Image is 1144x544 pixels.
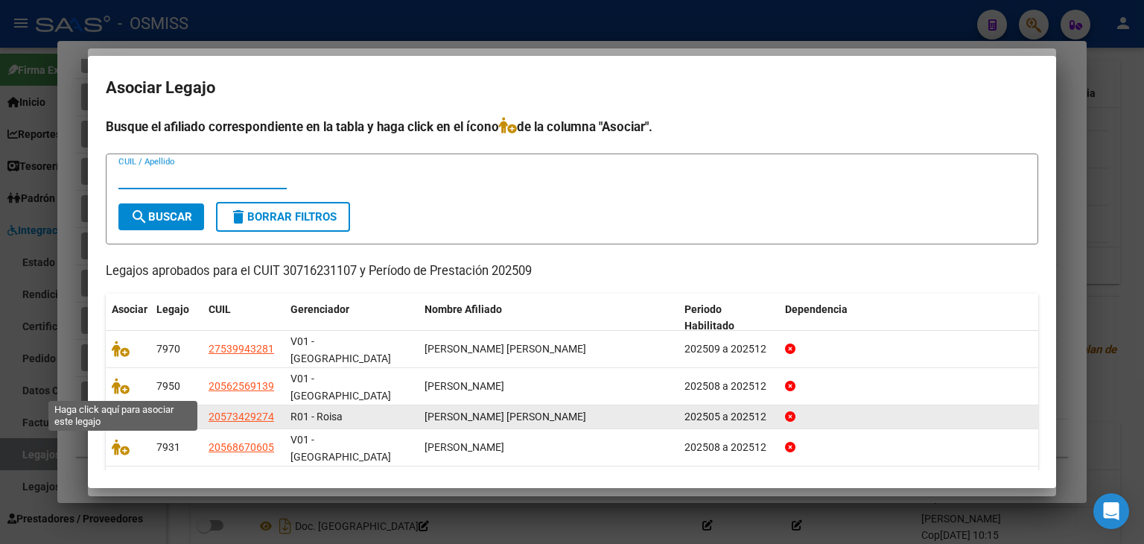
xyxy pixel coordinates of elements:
span: V01 - [GEOGRAPHIC_DATA] [290,434,391,463]
p: Legajos aprobados para el CUIT 30716231107 y Período de Prestación 202509 [106,262,1038,281]
datatable-header-cell: Periodo Habilitado [679,294,779,343]
datatable-header-cell: Asociar [106,294,150,343]
div: 202505 a 202512 [684,408,773,426]
mat-icon: delete [229,208,247,226]
span: Legajo [156,303,189,315]
span: 20568670605 [209,441,274,453]
span: Asociar [112,303,147,315]
span: 20562569139 [209,380,274,392]
button: Buscar [118,203,204,230]
mat-icon: search [130,208,148,226]
button: Borrar Filtros [216,202,350,232]
span: 7970 [156,343,180,355]
span: OSSES RIVERA CAMILA MELINA ESTHER [425,343,586,355]
h4: Busque el afiliado correspondiente en la tabla y haga click en el ícono de la columna "Asociar". [106,117,1038,136]
datatable-header-cell: Legajo [150,294,203,343]
div: 202508 a 202512 [684,378,773,395]
span: Gerenciador [290,303,349,315]
datatable-header-cell: CUIL [203,294,285,343]
div: 202508 a 202512 [684,439,773,456]
span: 27539943281 [209,343,274,355]
datatable-header-cell: Nombre Afiliado [419,294,679,343]
datatable-header-cell: Gerenciador [285,294,419,343]
span: 7837 [156,411,180,423]
span: ROMERO SCATULARO MILO MARTIN [425,411,586,423]
span: BARRAZA LUCIANO AGUSTIN [425,380,504,392]
span: V01 - [GEOGRAPHIC_DATA] [290,373,391,402]
span: Buscar [130,210,192,224]
span: 7950 [156,380,180,392]
span: Nombre Afiliado [425,303,502,315]
span: Borrar Filtros [229,210,337,224]
datatable-header-cell: Dependencia [779,294,1039,343]
h2: Asociar Legajo [106,74,1038,102]
span: CUIL [209,303,231,315]
div: 202509 a 202512 [684,341,773,358]
div: Open Intercom Messenger [1093,493,1129,529]
span: 20573429274 [209,411,274,423]
span: R01 - Roisa [290,411,343,423]
span: Periodo Habilitado [684,303,734,332]
span: 7931 [156,441,180,453]
span: GIULIANO LAUREANO DAVID [425,441,504,453]
span: Dependencia [785,303,848,315]
span: V01 - [GEOGRAPHIC_DATA] [290,335,391,364]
